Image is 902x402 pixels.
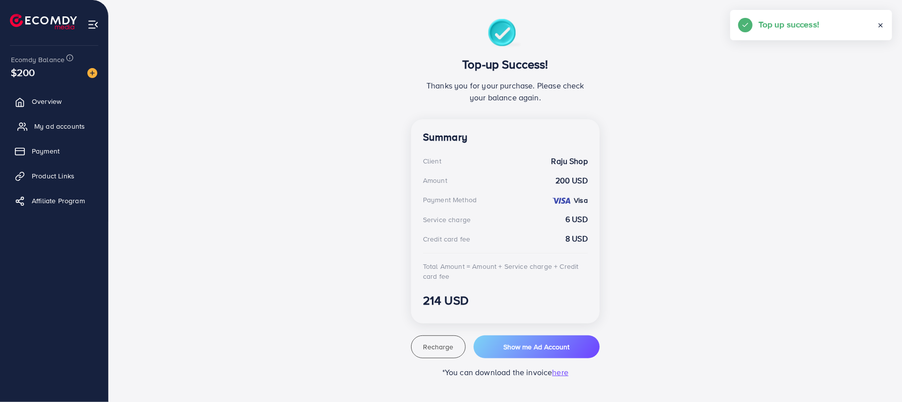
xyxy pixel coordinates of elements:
[423,234,470,244] div: Credit card fee
[423,215,471,225] div: Service charge
[411,335,466,358] button: Recharge
[552,197,571,205] img: credit
[423,57,588,72] h3: Top-up Success!
[474,335,600,358] button: Show me Ad Account
[423,156,441,166] div: Client
[565,214,588,225] strong: 6 USD
[9,61,37,84] span: $200
[423,131,588,144] h4: Summary
[7,91,101,111] a: Overview
[423,195,477,205] div: Payment Method
[87,68,97,78] img: image
[411,366,600,378] p: *You can download the invoice
[555,175,588,186] strong: 200 USD
[574,195,588,205] strong: Visa
[423,342,453,352] span: Recharge
[423,261,588,282] div: Total Amount = Amount + Service charge + Credit card fee
[7,166,101,186] a: Product Links
[423,175,447,185] div: Amount
[423,80,588,103] p: Thanks you for your purchase. Please check your balance again.
[32,146,60,156] span: Payment
[552,156,588,167] strong: Raju Shop
[553,367,569,378] span: here
[488,19,523,49] img: success
[7,116,101,136] a: My ad accounts
[34,121,85,131] span: My ad accounts
[32,96,62,106] span: Overview
[10,14,77,29] img: logo
[565,233,588,244] strong: 8 USD
[11,55,65,65] span: Ecomdy Balance
[503,342,569,352] span: Show me Ad Account
[32,196,85,206] span: Affiliate Program
[32,171,74,181] span: Product Links
[7,191,101,211] a: Affiliate Program
[7,141,101,161] a: Payment
[87,19,99,30] img: menu
[860,357,895,395] iframe: Chat
[759,18,819,31] h5: Top up success!
[423,293,588,308] h3: 214 USD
